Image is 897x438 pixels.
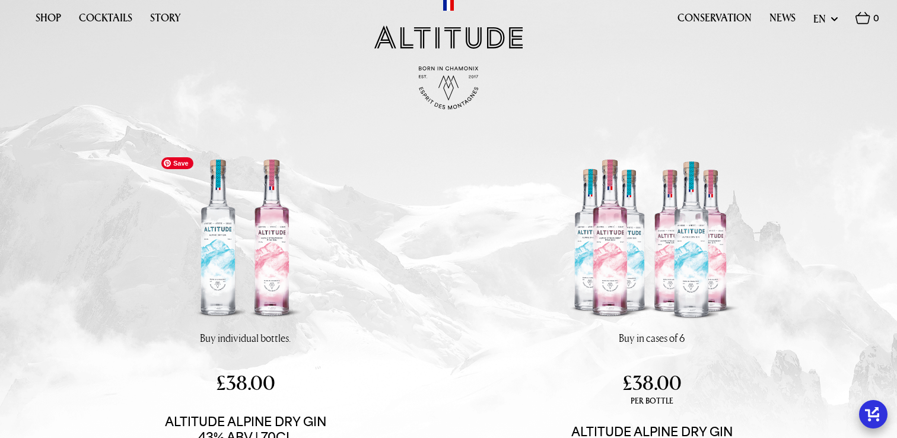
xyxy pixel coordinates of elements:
[419,66,478,110] img: Born in Chamonix - Est. 2017 - Espirit des Montagnes
[374,26,523,49] img: Altitude Gin
[155,151,335,331] img: Altitude Alpine Dry Gin & Alpine Strawberry Pink Gin | 43% ABV | 70cl
[769,12,796,30] a: News
[619,331,685,345] p: Buy in cases of 6
[855,12,870,24] img: Basket
[216,369,275,396] span: £38.00
[79,12,132,30] a: Cocktails
[200,331,291,345] p: Buy individual bottles.
[855,12,879,31] a: 0
[161,157,193,169] span: Save
[677,12,752,30] a: Conservation
[622,396,682,407] span: per bottle
[36,12,61,30] a: Shop
[622,369,682,396] span: £38.00
[150,12,181,30] a: Story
